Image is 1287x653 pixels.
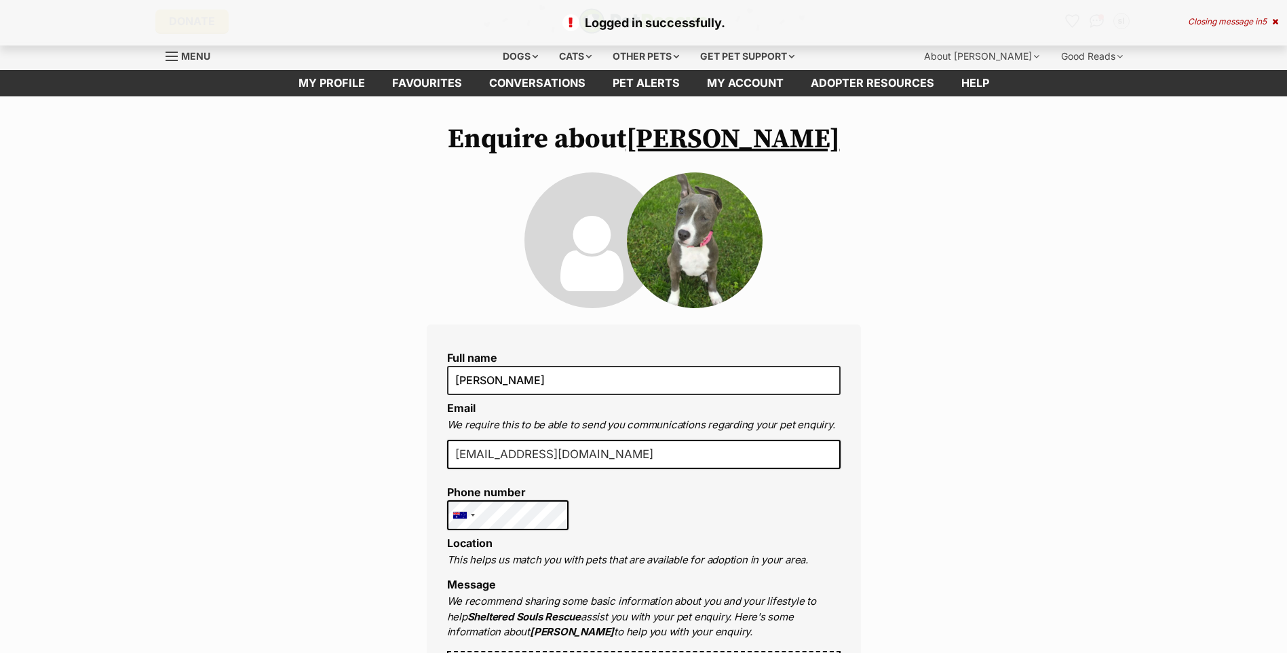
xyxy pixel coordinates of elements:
label: Message [447,578,496,591]
label: Phone number [447,486,569,498]
div: Australia: +61 [448,501,479,529]
p: This helps us match you with pets that are available for adoption in your area. [447,553,841,568]
div: About [PERSON_NAME] [915,43,1049,70]
div: Other pets [603,43,689,70]
strong: Sheltered Souls Rescue [467,610,581,623]
label: Full name [447,352,841,364]
h1: Enquire about [427,124,861,155]
a: Adopter resources [797,70,948,96]
input: E.g. Jimmy Chew [447,366,841,394]
a: Menu [166,43,220,67]
a: [PERSON_NAME] [626,122,840,156]
div: Cats [550,43,601,70]
span: Menu [181,50,210,62]
a: Help [948,70,1003,96]
a: Favourites [379,70,476,96]
div: Good Reads [1052,43,1132,70]
div: Get pet support [691,43,804,70]
img: Macie [627,172,763,308]
a: conversations [476,70,599,96]
a: My account [693,70,797,96]
strong: [PERSON_NAME] [530,625,614,638]
p: We require this to be able to send you communications regarding your pet enquiry. [447,417,841,433]
a: My profile [285,70,379,96]
a: Pet alerts [599,70,693,96]
label: Location [447,536,493,550]
label: Email [447,401,476,415]
div: Dogs [493,43,548,70]
p: We recommend sharing some basic information about you and your lifestyle to help assist you with ... [447,594,841,640]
